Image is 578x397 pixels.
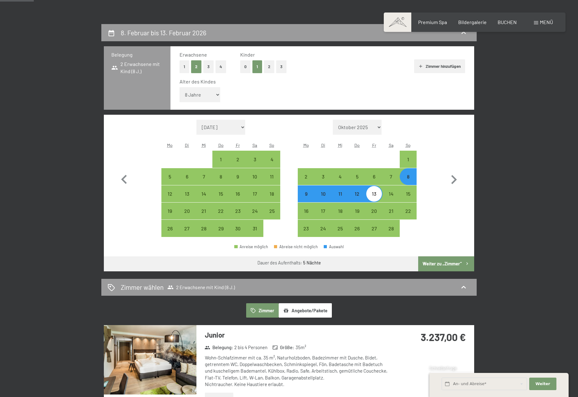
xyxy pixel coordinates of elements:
[195,185,212,202] div: Anreise möglich
[264,174,280,190] div: 11
[332,168,348,185] div: Wed Feb 04 2026
[180,60,189,73] button: 1
[218,143,224,148] abbr: Donnerstag
[383,168,399,185] div: Sat Feb 07 2026
[205,354,391,388] div: Wohn-Schlafzimmer mit ca. 35 m², Naturholzboden, Badezimmer mit Dusche, Bidet, getrenntem WC, Dop...
[298,174,314,190] div: 2
[298,203,315,219] div: Mon Feb 16 2026
[234,344,267,351] span: 2 bis 4 Personen
[400,203,417,219] div: Anreise möglich
[195,168,212,185] div: Anreise möglich
[229,185,246,202] div: Anreise möglich
[161,220,178,237] div: Mon Jan 26 2026
[179,226,195,242] div: 27
[298,191,314,207] div: 9
[349,185,366,202] div: Anreise möglich
[400,174,416,190] div: 8
[540,19,553,25] span: Menü
[349,185,366,202] div: Thu Feb 12 2026
[246,151,263,168] div: Anreise möglich
[161,220,178,237] div: Anreise möglich
[180,52,207,58] span: Erwachsene
[230,191,246,207] div: 16
[178,203,195,219] div: Tue Jan 20 2026
[332,185,348,202] div: Wed Feb 11 2026
[195,203,212,219] div: Wed Jan 21 2026
[315,203,332,219] div: Tue Feb 17 2026
[263,185,280,202] div: Sun Jan 18 2026
[321,143,325,148] abbr: Dienstag
[212,185,229,202] div: Thu Jan 15 2026
[263,151,280,168] div: Sun Jan 04 2026
[236,143,240,148] abbr: Freitag
[406,143,411,148] abbr: Sonntag
[366,203,383,219] div: Anreise möglich
[349,203,366,219] div: Anreise möglich
[349,220,366,237] div: Thu Feb 26 2026
[246,203,263,219] div: Anreise möglich
[298,185,315,202] div: Mon Feb 09 2026
[178,185,195,202] div: Anreise möglich
[162,226,178,242] div: 26
[383,203,399,219] div: Sat Feb 21 2026
[298,226,314,242] div: 23
[263,168,280,185] div: Sun Jan 11 2026
[180,78,460,85] div: Alter des Kindes
[315,220,332,237] div: Anreise möglich
[121,283,164,292] h2: Zimmer wählen
[429,366,457,371] span: Schnellanfrage
[400,191,416,207] div: 15
[229,151,246,168] div: Fri Jan 02 2026
[240,52,255,58] span: Kinder
[332,174,348,190] div: 4
[202,143,206,148] abbr: Mittwoch
[332,168,348,185] div: Anreise möglich
[298,209,314,224] div: 16
[414,59,465,73] button: Zimmer hinzufügen
[247,209,263,224] div: 24
[213,209,229,224] div: 22
[161,168,178,185] div: Mon Jan 05 2026
[263,203,280,219] div: Anreise möglich
[252,143,257,148] abbr: Samstag
[161,168,178,185] div: Anreise möglich
[213,226,229,242] div: 29
[383,220,399,237] div: Anreise möglich
[279,303,332,318] button: Angebote/Pakete
[498,19,517,25] a: BUCHEN
[400,151,417,168] div: Anreise möglich
[332,220,348,237] div: Wed Feb 25 2026
[418,256,474,271] button: Weiter zu „Zimmer“
[167,143,173,148] abbr: Montag
[213,157,229,173] div: 1
[178,203,195,219] div: Anreise möglich
[383,220,399,237] div: Sat Feb 28 2026
[400,168,417,185] div: Sun Feb 08 2026
[315,203,332,219] div: Anreise möglich
[332,203,348,219] div: Wed Feb 18 2026
[298,220,315,237] div: Mon Feb 23 2026
[229,168,246,185] div: Anreise möglich
[298,168,315,185] div: Anreise möglich
[212,168,229,185] div: Anreise möglich
[246,203,263,219] div: Sat Jan 24 2026
[298,168,315,185] div: Mon Feb 02 2026
[366,191,382,207] div: 13
[195,220,212,237] div: Anreise möglich
[383,226,399,242] div: 28
[246,168,263,185] div: Anreise möglich
[230,226,246,242] div: 30
[195,220,212,237] div: Wed Jan 28 2026
[257,260,321,266] div: Dauer des Aufenthalts:
[264,157,280,173] div: 4
[178,220,195,237] div: Tue Jan 27 2026
[246,303,279,318] button: Zimmer
[269,143,274,148] abbr: Sonntag
[229,220,246,237] div: Anreise möglich
[229,151,246,168] div: Anreise möglich
[252,60,262,73] button: 1
[246,185,263,202] div: Anreise möglich
[400,157,416,173] div: 1
[298,185,315,202] div: Anreise möglich
[400,151,417,168] div: Sun Feb 01 2026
